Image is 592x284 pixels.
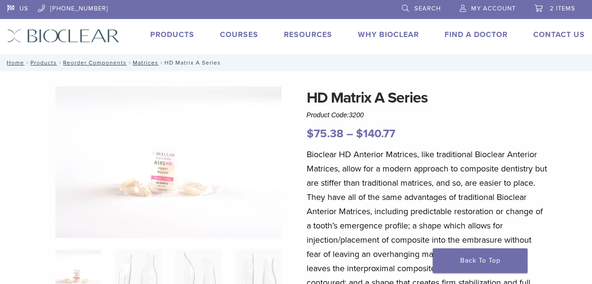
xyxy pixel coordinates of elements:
[356,127,395,141] bdi: 140.77
[127,60,133,65] span: /
[284,30,332,39] a: Resources
[533,30,585,39] a: Contact Us
[24,60,30,65] span: /
[414,5,441,12] span: Search
[30,59,57,66] a: Products
[307,86,547,109] h1: HD Matrix A Series
[550,5,575,12] span: 2 items
[433,248,528,273] a: Back To Top
[445,30,508,39] a: Find A Doctor
[133,59,158,66] a: Matrices
[4,59,24,66] a: Home
[356,127,363,141] span: $
[150,30,194,39] a: Products
[349,111,364,119] span: 3200
[220,30,258,39] a: Courses
[358,30,419,39] a: Why Bioclear
[307,127,344,141] bdi: 75.38
[57,60,63,65] span: /
[346,127,353,141] span: –
[7,29,119,43] img: Bioclear
[158,60,164,65] span: /
[307,127,314,141] span: $
[471,5,516,12] span: My Account
[55,86,282,238] img: Anterior HD A Series Matrices
[307,111,364,119] span: Product Code:
[63,59,127,66] a: Reorder Components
